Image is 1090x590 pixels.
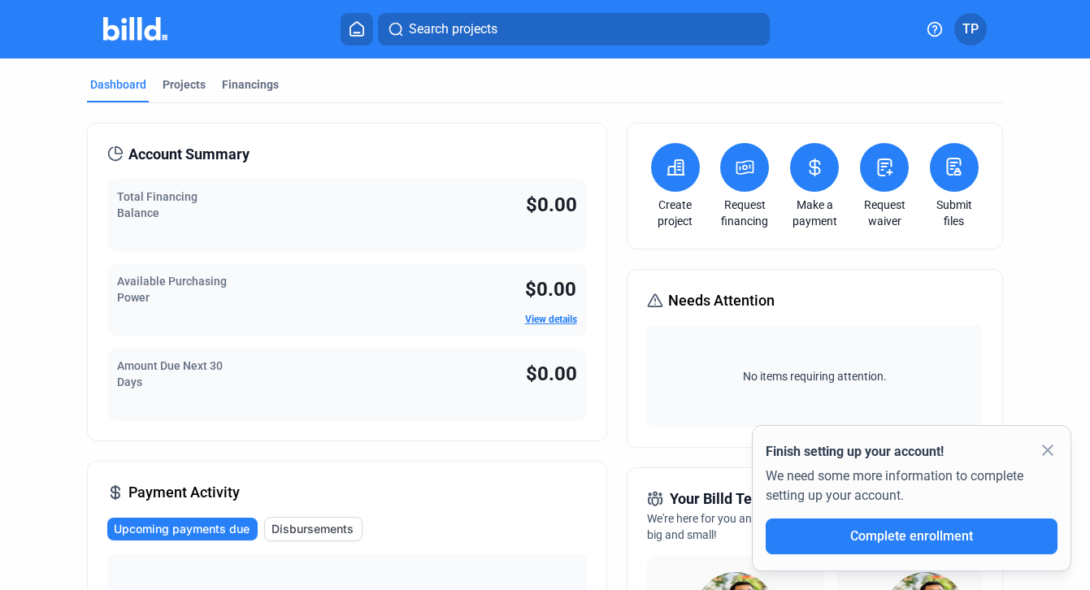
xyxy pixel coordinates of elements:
[526,362,577,385] span: $0.00
[850,528,973,544] span: Complete enrollment
[786,197,843,229] a: Make a payment
[163,76,206,93] div: Projects
[525,278,576,301] span: $0.00
[716,197,773,229] a: Request financing
[114,521,250,537] span: Upcoming payments due
[766,462,1057,518] div: We need some more information to complete setting up your account.
[1038,440,1057,460] mat-icon: close
[856,197,913,229] a: Request waiver
[954,13,987,46] button: TP
[654,368,976,384] span: No items requiring attention.
[526,193,577,216] span: $0.00
[670,488,773,510] span: Your Billd Team
[378,13,770,46] button: Search projects
[926,197,983,229] a: Submit files
[962,20,979,39] span: TP
[90,76,146,93] div: Dashboard
[409,20,497,39] span: Search projects
[271,521,354,537] span: Disbursements
[647,512,980,541] span: We're here for you and your business. Reach out anytime for needs big and small!
[103,17,167,41] img: Billd Company Logo
[668,289,775,312] span: Needs Attention
[766,518,1057,554] button: Complete enrollment
[117,359,223,388] span: Amount Due Next 30 Days
[264,517,363,541] button: Disbursements
[128,481,240,504] span: Payment Activity
[117,275,227,304] span: Available Purchasing Power
[107,518,258,540] button: Upcoming payments due
[117,190,198,219] span: Total Financing Balance
[222,76,279,93] div: Financings
[647,197,704,229] a: Create project
[766,442,1057,462] div: Finish setting up your account!
[525,314,577,325] a: View details
[128,143,250,166] span: Account Summary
